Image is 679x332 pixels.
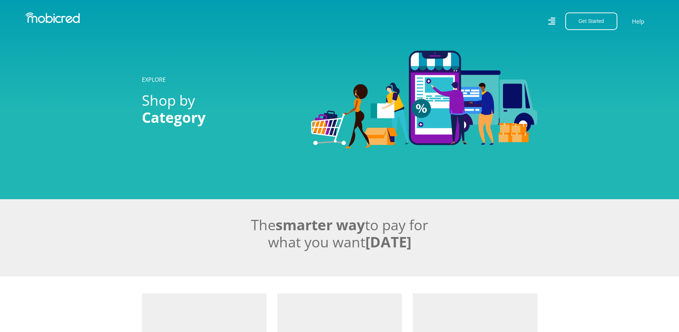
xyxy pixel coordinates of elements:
a: EXPLORE [142,76,166,84]
img: Categories [311,51,537,149]
span: Category [142,107,206,127]
img: Mobicred [26,12,80,23]
a: Help [632,17,645,26]
h2: Shop by [142,92,300,126]
button: Get Started [565,12,617,30]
